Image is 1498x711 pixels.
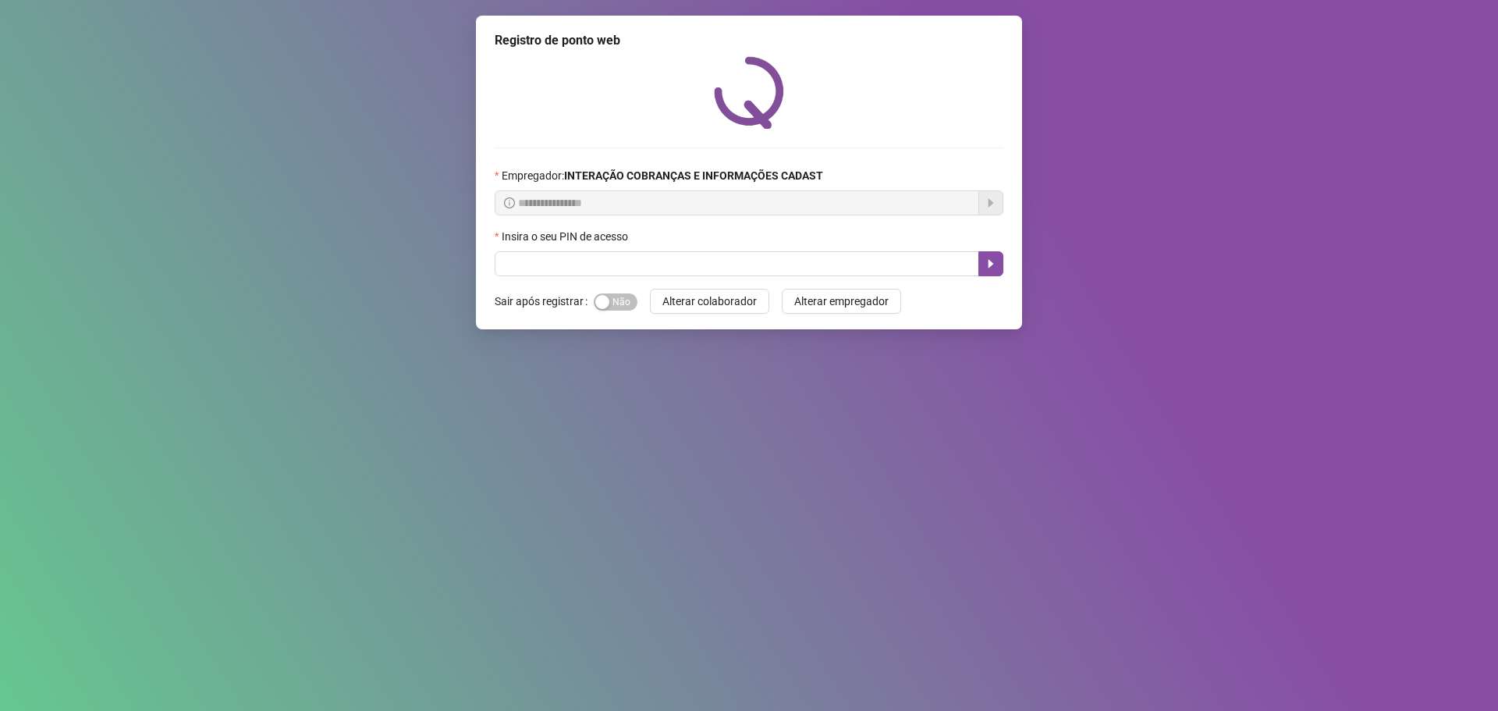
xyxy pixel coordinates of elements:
[495,31,1003,50] div: Registro de ponto web
[495,228,638,245] label: Insira o seu PIN de acesso
[714,56,784,129] img: QRPoint
[504,197,515,208] span: info-circle
[502,167,823,184] span: Empregador :
[564,169,823,182] strong: INTERAÇÃO COBRANÇAS E INFORMAÇÕES CADAST
[782,289,901,314] button: Alterar empregador
[794,293,889,310] span: Alterar empregador
[495,289,594,314] label: Sair após registrar
[985,258,997,270] span: caret-right
[662,293,757,310] span: Alterar colaborador
[650,289,769,314] button: Alterar colaborador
